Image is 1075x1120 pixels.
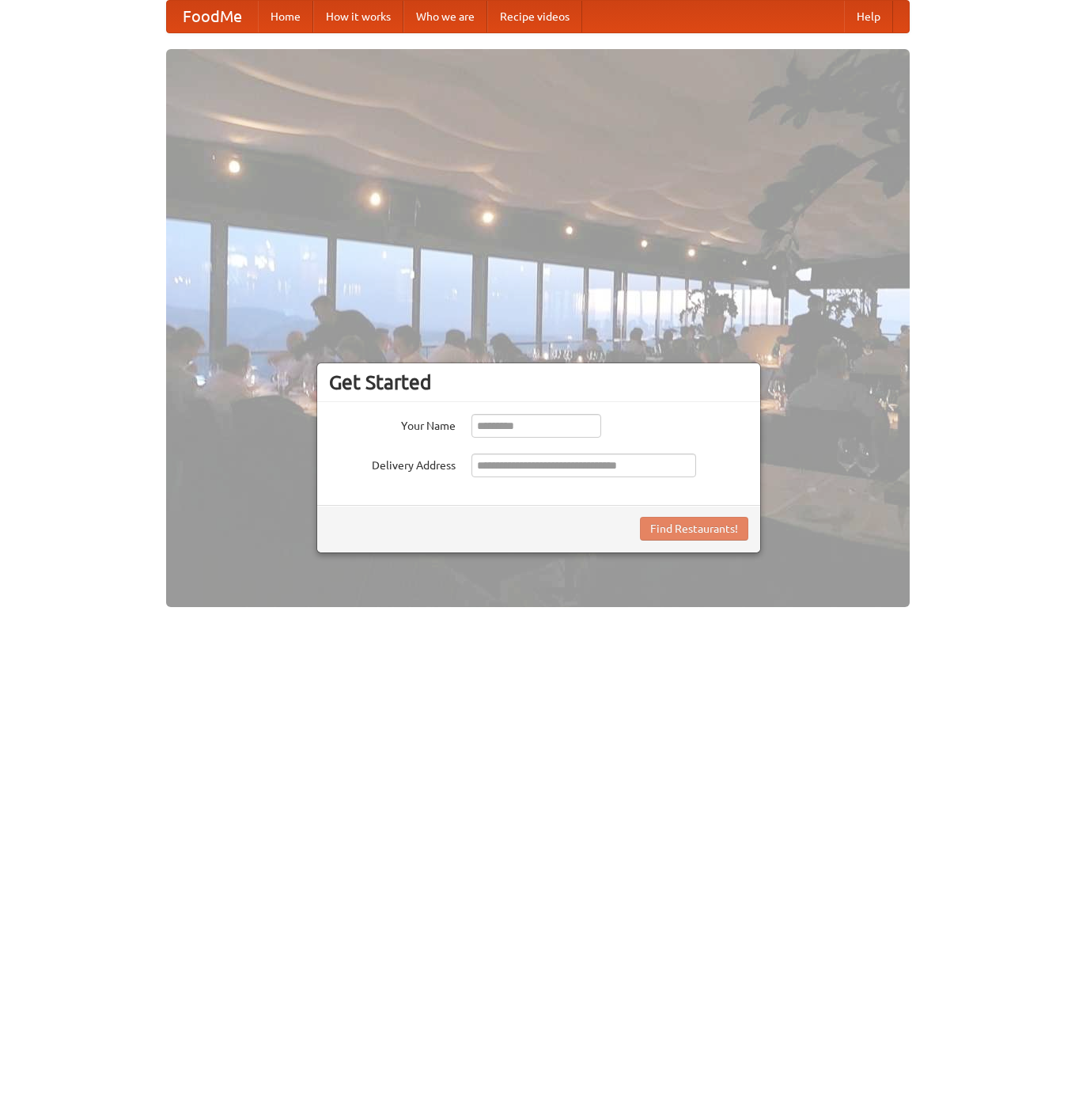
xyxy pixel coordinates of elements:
[313,1,403,32] a: How it works
[487,1,582,32] a: Recipe videos
[329,370,748,394] h3: Get Started
[329,414,456,434] label: Your Name
[329,454,456,473] label: Delivery Address
[258,1,313,32] a: Home
[167,1,258,32] a: FoodMe
[403,1,487,32] a: Who we are
[640,517,748,541] button: Find Restaurants!
[844,1,893,32] a: Help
